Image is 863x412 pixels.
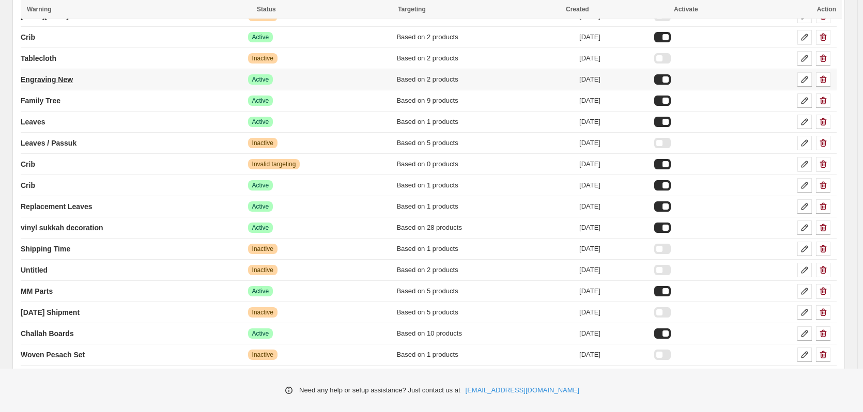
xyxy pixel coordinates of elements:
div: Based on 0 products [396,159,573,169]
div: [DATE] [579,244,648,254]
a: Woven Pesach Set [21,346,85,363]
div: Based on 5 products [396,307,573,318]
p: Crib [21,32,35,42]
div: [DATE] [579,307,648,318]
p: Untitled [21,265,48,275]
div: Based on 1 products [396,117,573,127]
div: Based on 2 products [396,53,573,64]
div: [DATE] [579,159,648,169]
span: Active [252,202,269,211]
span: Activate [674,6,698,13]
div: [DATE] [579,328,648,339]
p: Leaves / Passuk [21,138,76,148]
div: Based on 5 products [396,138,573,148]
span: Targeting [398,6,426,13]
div: [DATE] [579,265,648,275]
p: Challah Boards [21,328,74,339]
span: Active [252,33,269,41]
div: [DATE] [579,201,648,212]
span: Inactive [252,245,273,253]
span: Inactive [252,308,273,316]
span: Inactive [252,54,273,62]
p: Replacement Leaves [21,201,93,212]
div: Based on 1 products [396,201,573,212]
div: Based on 2 products [396,74,573,85]
p: Shipping Time [21,244,70,254]
span: Status [257,6,276,13]
span: Active [252,75,269,84]
a: Challah Boards [21,325,74,342]
a: MM Parts [21,283,53,299]
div: [DATE] [579,117,648,127]
div: Based on 1 products [396,180,573,191]
p: MM Parts [21,286,53,296]
div: Based on 10 products [396,328,573,339]
div: [DATE] [579,96,648,106]
div: Based on 2 products [396,265,573,275]
span: Inactive [252,351,273,359]
a: Tablecloth [21,50,56,67]
span: Active [252,118,269,126]
span: Active [252,287,269,295]
a: Untitled [21,368,48,384]
div: [DATE] [579,223,648,233]
div: [DATE] [579,350,648,360]
span: Active [252,97,269,105]
a: Leaves / Passuk [21,135,76,151]
div: [DATE] [579,180,648,191]
a: [DATE] Shipment [21,304,80,321]
p: Crib [21,159,35,169]
a: Crib [21,177,35,194]
div: Based on 1 products [396,350,573,360]
span: Active [252,224,269,232]
a: Shipping Time [21,241,70,257]
p: Tablecloth [21,53,56,64]
span: Active [252,329,269,338]
div: Based on 9 products [396,96,573,106]
p: Family Tree [21,96,60,106]
a: vinyl sukkah decoration [21,219,103,236]
a: Replacement Leaves [21,198,93,215]
p: [DATE] Shipment [21,307,80,318]
span: Action [817,6,836,13]
a: Untitled [21,262,48,278]
a: Crib [21,29,35,45]
span: Warning [27,6,52,13]
a: Family Tree [21,92,60,109]
div: Based on 28 products [396,223,573,233]
span: Active [252,181,269,189]
div: Based on 1 products [396,244,573,254]
a: [EMAIL_ADDRESS][DOMAIN_NAME] [466,385,579,395]
div: [DATE] [579,32,648,42]
a: Crib [21,156,35,172]
p: Engraving New [21,74,73,85]
span: Inactive [252,266,273,274]
p: Woven Pesach Set [21,350,85,360]
p: Leaves [21,117,45,127]
div: [DATE] [579,53,648,64]
a: Engraving New [21,71,73,88]
p: Crib [21,180,35,191]
span: Inactive [252,139,273,147]
a: Leaves [21,114,45,130]
div: Based on 5 products [396,286,573,296]
div: [DATE] [579,74,648,85]
div: [DATE] [579,138,648,148]
span: Created [566,6,589,13]
div: [DATE] [579,286,648,296]
div: Based on 2 products [396,32,573,42]
span: Invalid targeting [252,160,296,168]
p: vinyl sukkah decoration [21,223,103,233]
